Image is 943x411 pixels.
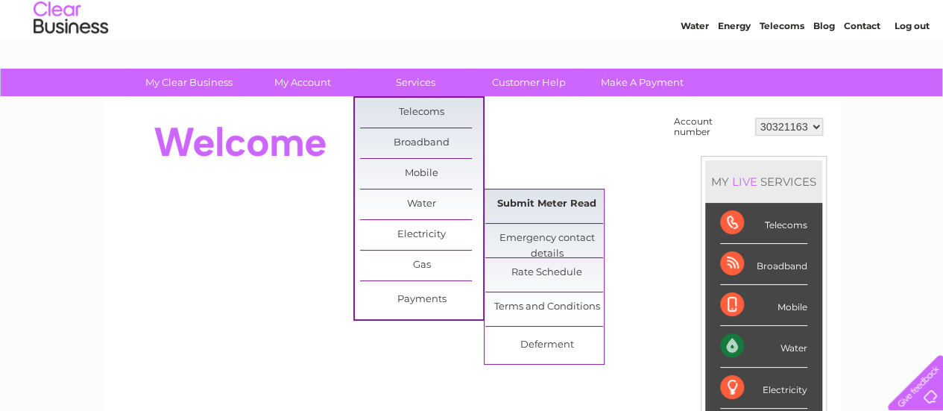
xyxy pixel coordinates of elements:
[360,220,483,250] a: Electricity
[354,69,477,96] a: Services
[894,63,929,75] a: Log out
[360,285,483,315] a: Payments
[720,285,807,326] div: Mobile
[120,8,824,72] div: Clear Business is a trading name of Verastar Limited (registered in [GEOGRAPHIC_DATA] No. 3667643...
[33,39,109,84] img: logo.png
[720,244,807,285] div: Broadband
[485,292,608,322] a: Terms and Conditions
[581,69,704,96] a: Make A Payment
[729,175,760,189] div: LIVE
[813,63,835,75] a: Blog
[485,189,608,219] a: Submit Meter Read
[360,98,483,128] a: Telecoms
[485,330,608,360] a: Deferment
[360,159,483,189] a: Mobile
[360,128,483,158] a: Broadband
[718,63,751,75] a: Energy
[681,63,709,75] a: Water
[485,224,608,254] a: Emergency contact details
[662,7,765,26] a: 0333 014 3131
[360,189,483,219] a: Water
[467,69,590,96] a: Customer Help
[844,63,880,75] a: Contact
[720,203,807,244] div: Telecoms
[720,368,807,409] div: Electricity
[670,113,751,141] td: Account number
[241,69,364,96] a: My Account
[705,160,822,203] div: MY SERVICES
[127,69,250,96] a: My Clear Business
[485,258,608,288] a: Rate Schedule
[720,326,807,367] div: Water
[760,63,804,75] a: Telecoms
[360,251,483,280] a: Gas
